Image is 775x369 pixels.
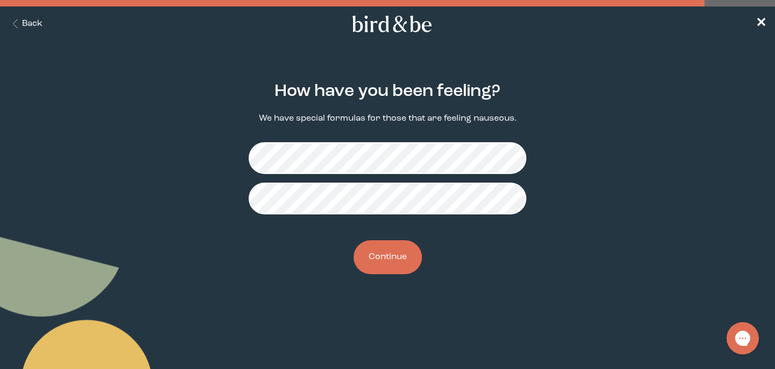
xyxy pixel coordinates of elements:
[721,318,764,358] iframe: Gorgias live chat messenger
[354,240,422,274] button: Continue
[9,18,43,30] button: Back Button
[756,17,766,30] span: ✕
[756,15,766,33] a: ✕
[274,79,501,104] h2: How have you been feeling?
[259,113,517,125] p: We have special formulas for those that are feeling nauseous.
